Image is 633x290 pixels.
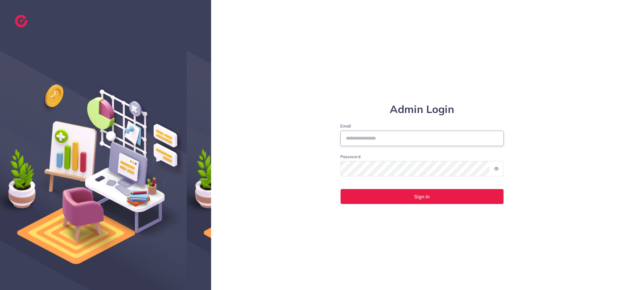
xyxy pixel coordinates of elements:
label: Password [340,154,360,160]
img: logo [15,15,28,27]
button: Sign In [340,189,504,204]
span: Sign In [414,194,430,199]
label: Email [340,123,504,129]
h1: Admin Login [340,103,504,116]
